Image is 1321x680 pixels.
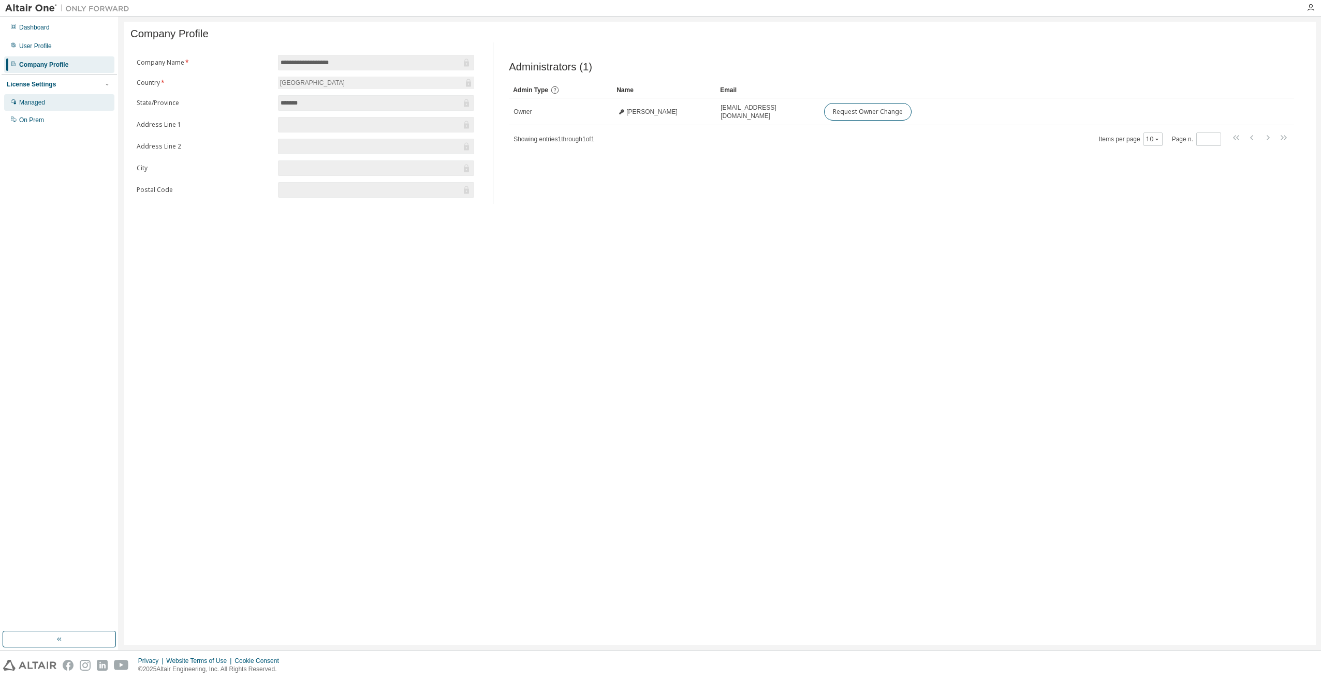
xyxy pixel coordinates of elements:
img: instagram.svg [80,660,91,671]
div: Email [720,82,815,98]
div: On Prem [19,116,44,124]
span: [PERSON_NAME] [626,108,678,116]
label: Company Name [137,58,272,67]
div: Cookie Consent [234,657,285,665]
span: Page n. [1172,132,1221,146]
div: Name [617,82,712,98]
span: Items per page [1099,132,1163,146]
span: Admin Type [513,86,548,94]
label: Country [137,79,272,87]
img: linkedin.svg [97,660,108,671]
img: Altair One [5,3,135,13]
label: Postal Code [137,186,272,194]
div: Managed [19,98,45,107]
label: City [137,164,272,172]
div: [GEOGRAPHIC_DATA] [278,77,474,89]
div: License Settings [7,80,56,88]
div: Company Profile [19,61,68,69]
span: Owner [513,108,532,116]
img: youtube.svg [114,660,129,671]
label: Address Line 2 [137,142,272,151]
img: facebook.svg [63,660,74,671]
img: altair_logo.svg [3,660,56,671]
div: Privacy [138,657,166,665]
span: Showing entries 1 through 1 of 1 [513,136,594,143]
div: User Profile [19,42,52,50]
span: Administrators (1) [509,61,592,73]
div: [GEOGRAPHIC_DATA] [278,77,346,88]
label: Address Line 1 [137,121,272,129]
div: Website Terms of Use [166,657,234,665]
span: Company Profile [130,28,209,40]
p: © 2025 Altair Engineering, Inc. All Rights Reserved. [138,665,285,674]
div: Dashboard [19,23,50,32]
button: Request Owner Change [824,103,912,121]
span: [EMAIL_ADDRESS][DOMAIN_NAME] [721,104,815,120]
button: 10 [1146,135,1160,143]
label: State/Province [137,99,272,107]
